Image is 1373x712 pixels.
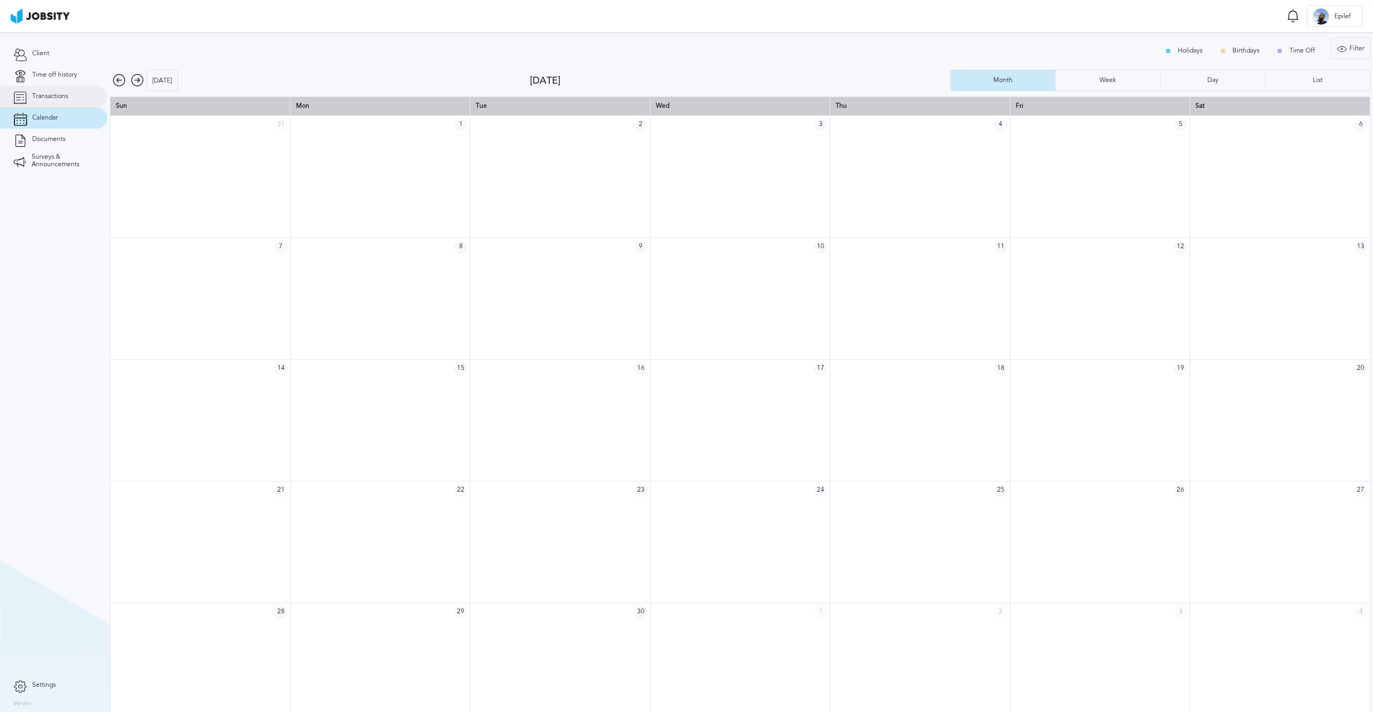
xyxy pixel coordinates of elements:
[454,484,467,497] span: 22
[1354,118,1367,131] span: 6
[1174,362,1187,375] span: 19
[275,606,287,619] span: 28
[1174,484,1187,497] span: 26
[476,102,487,109] span: Tue
[1055,70,1160,91] button: Week
[147,70,178,92] div: [DATE]
[1174,118,1187,131] span: 5
[814,606,827,619] span: 1
[275,241,287,254] span: 7
[994,606,1007,619] span: 2
[634,362,647,375] span: 16
[988,77,1018,84] div: Month
[994,241,1007,254] span: 11
[656,102,669,109] span: Wed
[994,484,1007,497] span: 25
[814,241,827,254] span: 10
[814,484,827,497] span: 24
[634,484,647,497] span: 23
[32,50,49,57] span: Client
[1174,241,1187,254] span: 12
[634,241,647,254] span: 9
[1354,484,1367,497] span: 27
[1265,70,1370,91] button: List
[32,114,58,122] span: Calendar
[814,118,827,131] span: 3
[1354,606,1367,619] span: 4
[32,93,68,100] span: Transactions
[275,118,287,131] span: 31
[836,102,847,109] span: Thu
[1332,38,1370,60] div: Filter
[146,70,178,91] button: [DATE]
[1195,102,1205,109] span: Sat
[116,102,127,109] span: Sun
[275,484,287,497] span: 21
[275,362,287,375] span: 14
[32,153,94,168] span: Surveys & Announcements
[814,362,827,375] span: 17
[296,102,309,109] span: Mon
[454,241,467,254] span: 8
[1329,13,1356,20] span: Epilef
[32,71,77,79] span: Time off history
[11,9,70,24] img: ab4bad089aa723f57921c736e9817d99.png
[1094,77,1121,84] div: Week
[13,701,33,707] label: Version:
[634,118,647,131] span: 2
[634,606,647,619] span: 30
[950,70,1055,91] button: Month
[454,606,467,619] span: 29
[32,136,65,143] span: Documents
[454,362,467,375] span: 15
[1308,77,1328,84] div: List
[454,118,467,131] span: 1
[32,681,56,689] span: Settings
[1160,70,1265,91] button: Day
[530,75,950,86] div: [DATE]
[1202,77,1224,84] div: Day
[1331,38,1370,59] button: Filter
[994,118,1007,131] span: 4
[1307,5,1362,27] button: EEpilef
[994,362,1007,375] span: 18
[1313,9,1329,25] div: E
[1016,102,1023,109] span: Fri
[1174,606,1187,619] span: 3
[1354,362,1367,375] span: 20
[1354,241,1367,254] span: 13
